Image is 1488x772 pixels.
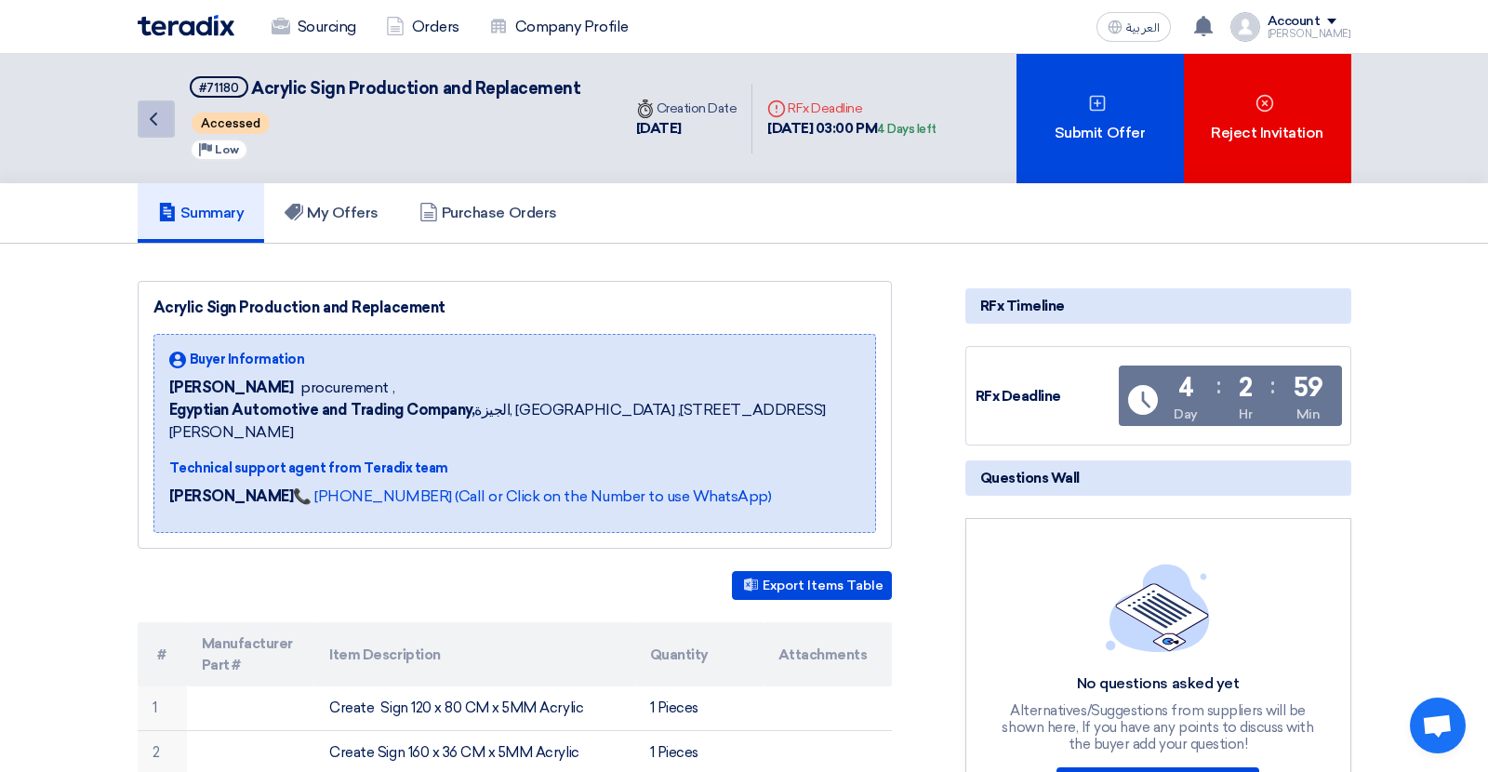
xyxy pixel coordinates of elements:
th: Item Description [314,622,635,686]
th: Quantity [635,622,764,686]
div: Min [1296,405,1321,424]
div: [DATE] 03:00 PM [767,118,937,140]
div: Alternatives/Suggestions from suppliers will be shown here, If you have any points to discuss wit... [1000,702,1316,752]
div: Creation Date [636,99,737,118]
div: Account [1268,14,1321,30]
span: Low [215,143,239,156]
img: profile_test.png [1230,12,1260,42]
div: 4 [1178,375,1194,401]
th: Attachments [764,622,892,686]
button: العربية [1096,12,1171,42]
div: Day [1174,405,1198,424]
div: Technical support agent from Teradix team [169,459,860,478]
span: العربية [1126,21,1160,34]
div: Acrylic Sign Production and Replacement [153,297,876,319]
a: My Offers [264,183,399,243]
div: Reject Invitation [1184,54,1351,183]
a: Company Profile [474,7,644,47]
div: : [1270,369,1275,403]
span: Accessed [192,113,270,134]
td: Create Sign 120 x 80 CM x 5MM Acrylic [314,686,635,730]
div: 2 [1239,375,1253,401]
h5: Purchase Orders [419,204,557,222]
td: 1 Pieces [635,686,764,730]
div: Submit Offer [1016,54,1184,183]
img: Teradix logo [138,15,234,36]
div: : [1216,369,1221,403]
td: 1 [138,686,187,730]
strong: [PERSON_NAME] [169,487,294,505]
b: Egyptian Automotive and Trading Company, [169,401,475,419]
span: Buyer Information [190,350,305,369]
img: empty_state_list.svg [1106,564,1210,651]
div: 4 Days left [877,120,937,139]
button: Export Items Table [732,571,892,600]
div: No questions asked yet [1000,674,1316,694]
a: Orders [371,7,474,47]
a: Sourcing [257,7,371,47]
div: #71180 [199,82,239,94]
a: Summary [138,183,265,243]
div: 59 [1294,375,1323,401]
span: procurement , [300,377,394,399]
h5: Acrylic Sign Production and Replacement [190,76,581,100]
div: [PERSON_NAME] [1268,29,1351,39]
div: RFx Deadline [767,99,937,118]
h5: Summary [158,204,245,222]
span: Questions Wall [980,468,1080,488]
div: Hr [1239,405,1252,424]
span: Acrylic Sign Production and Replacement [251,78,580,99]
span: الجيزة, [GEOGRAPHIC_DATA] ,[STREET_ADDRESS][PERSON_NAME] [169,399,860,444]
a: Purchase Orders [399,183,578,243]
div: RFx Timeline [965,288,1351,324]
th: Manufacturer Part # [187,622,315,686]
a: Open chat [1410,698,1466,753]
h5: My Offers [285,204,379,222]
th: # [138,622,187,686]
div: RFx Deadline [976,386,1115,407]
a: 📞 [PHONE_NUMBER] (Call or Click on the Number to use WhatsApp) [293,487,771,505]
span: [PERSON_NAME] [169,377,294,399]
div: [DATE] [636,118,737,140]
